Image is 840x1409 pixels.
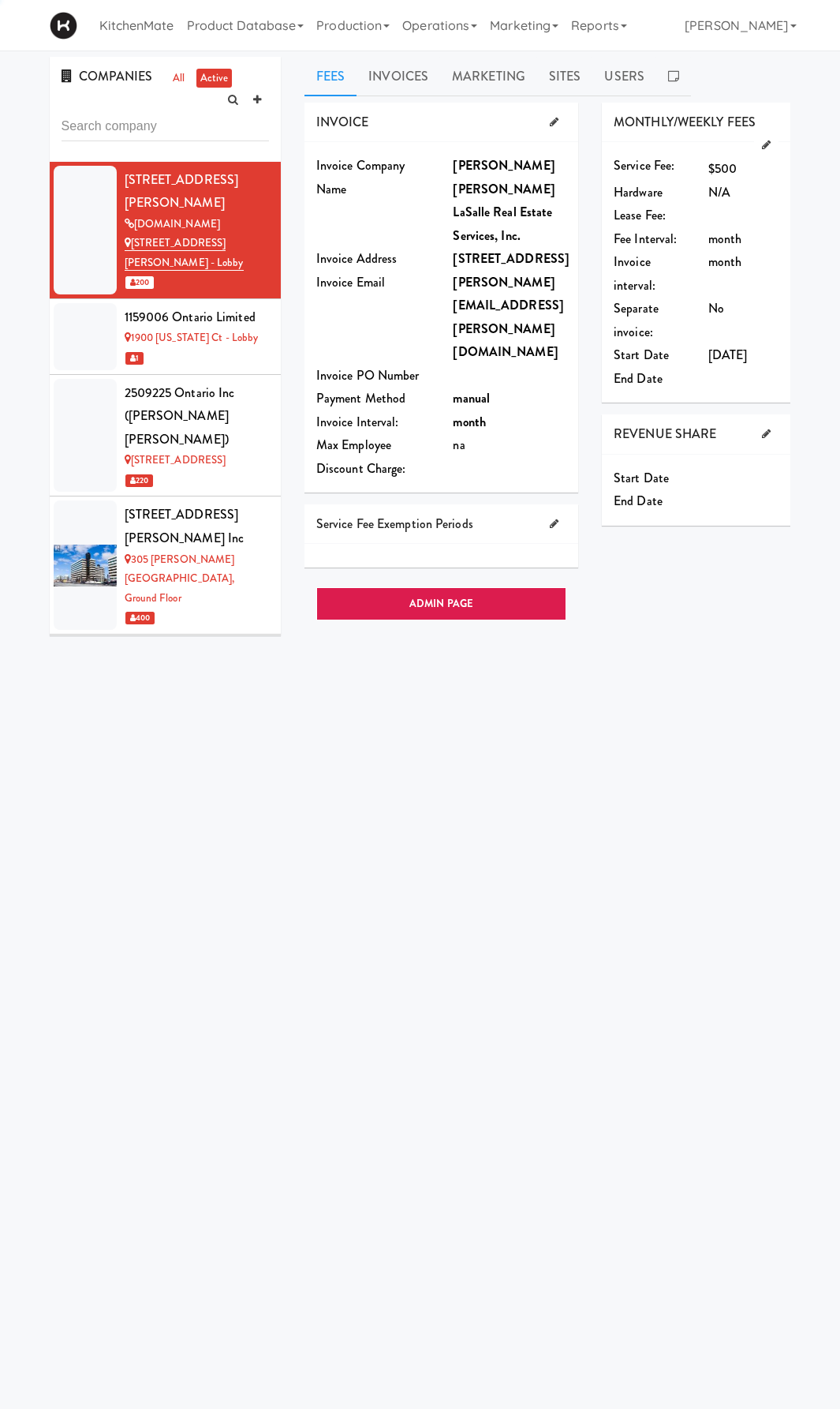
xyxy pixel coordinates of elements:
img: Micromart [50,12,77,39]
b: [STREET_ADDRESS] [453,249,569,268]
span: [DATE] [708,346,748,364]
a: [STREET_ADDRESS][PERSON_NAME] - Lobby [125,235,244,271]
div: No [708,297,779,320]
span: Invoice Company Name [316,156,405,198]
li: [STREET_ADDRESS][PERSON_NAME][DOMAIN_NAME][STREET_ADDRESS][PERSON_NAME] - Lobby 200 [50,162,281,299]
li: [STREET_ADDRESS][PERSON_NAME] Inc305 [PERSON_NAME][GEOGRAPHIC_DATA], Ground Floor 400 [50,497,281,634]
span: Invoice Address [316,249,398,268]
span: Invoice interval: [614,253,655,294]
span: month [708,253,742,271]
span: Start Date [614,469,669,487]
b: month [453,413,486,431]
a: 305 [PERSON_NAME][GEOGRAPHIC_DATA], Ground Floor [125,552,235,605]
span: Service Fee: [614,156,674,174]
div: 2509225 Ontario Inc ([PERSON_NAME] [PERSON_NAME]) [125,381,269,452]
div: [DOMAIN_NAME] [125,215,269,234]
span: INVOICE [316,113,369,131]
a: Fees [304,57,357,96]
span: $500 [708,159,737,178]
a: ADMIN PAGE [316,587,566,620]
b: manual [453,389,490,407]
div: 1159006 Ontario Limited [125,305,269,329]
span: End Date [614,369,663,388]
span: 220 [125,474,153,487]
div: na [453,433,566,457]
span: Start Date [614,346,669,364]
span: Max Employee Discount Charge: [316,436,406,478]
li: 1159006 Ontario Limited1900 [US_STATE] Ct - Lobby 1 [50,299,281,375]
span: MONTHLY/WEEKLY FEES [614,113,756,131]
span: REVENUE SHARE [614,425,716,443]
span: Invoice PO Number [316,366,420,384]
span: Fee Interval: [614,230,677,248]
span: Service Fee Exemption Periods [316,515,473,533]
span: 200 [125,276,154,289]
li: 3500SteelesMarket @ 3500 Steeles(Right) 300 [50,635,281,710]
a: Sites [537,57,593,96]
span: Separate invoice: [614,299,659,341]
span: Payment Method [316,389,405,407]
input: Search company [62,112,269,141]
span: month [708,230,742,248]
a: Invoices [357,57,440,96]
span: COMPANIES [62,67,153,85]
a: [STREET_ADDRESS] [125,452,226,467]
a: 1900 [US_STATE] Ct - Lobby [125,330,259,345]
a: all [169,69,189,88]
li: 2509225 Ontario Inc ([PERSON_NAME] [PERSON_NAME])[STREET_ADDRESS] 220 [50,375,281,497]
span: Invoice Email [316,273,385,291]
span: Hardware Lease Fee: [614,183,666,225]
div: [STREET_ADDRESS][PERSON_NAME] [125,168,269,215]
span: Invoice Interval: [316,413,399,431]
span: 1 [125,352,144,365]
span: 400 [125,612,155,624]
b: [PERSON_NAME][EMAIL_ADDRESS][PERSON_NAME][DOMAIN_NAME] [453,273,564,362]
span: End Date [614,492,663,510]
b: [PERSON_NAME] [PERSON_NAME] LaSalle Real Estate Services, Inc. [453,156,554,245]
span: N/A [708,183,730,201]
a: Marketing [440,57,537,96]
a: Users [592,57,656,96]
div: [STREET_ADDRESS][PERSON_NAME] Inc [125,503,269,549]
a: active [196,69,233,88]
